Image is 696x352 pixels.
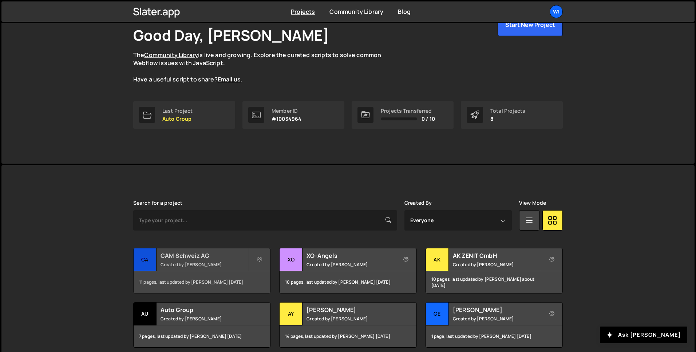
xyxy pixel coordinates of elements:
[426,271,562,293] div: 10 pages, last updated by [PERSON_NAME] about [DATE]
[133,248,270,293] a: CA CAM Schweiz AG Created by [PERSON_NAME] 11 pages, last updated by [PERSON_NAME] [DATE]
[404,200,432,206] label: Created By
[272,116,301,122] p: #10034964
[134,325,270,347] div: 7 pages, last updated by [PERSON_NAME] [DATE]
[133,302,270,348] a: Au Auto Group Created by [PERSON_NAME] 7 pages, last updated by [PERSON_NAME] [DATE]
[453,261,541,268] small: Created by [PERSON_NAME]
[144,51,198,59] a: Community Library
[161,316,248,322] small: Created by [PERSON_NAME]
[280,303,302,325] div: Ay
[279,302,416,348] a: Ay [PERSON_NAME] Created by [PERSON_NAME] 14 pages, last updated by [PERSON_NAME] [DATE]
[134,248,157,271] div: CA
[280,248,302,271] div: XO
[453,252,541,260] h2: AK ZENIT GmbH
[307,252,394,260] h2: XO-Angels
[280,325,416,347] div: 14 pages, last updated by [PERSON_NAME] [DATE]
[279,248,416,293] a: XO XO-Angels Created by [PERSON_NAME] 10 pages, last updated by [PERSON_NAME] [DATE]
[600,327,687,343] button: Ask [PERSON_NAME]
[426,325,562,347] div: 1 page, last updated by [PERSON_NAME] [DATE]
[490,116,525,122] p: 8
[519,200,546,206] label: View Mode
[426,248,449,271] div: AK
[272,108,301,114] div: Member ID
[161,306,248,314] h2: Auto Group
[398,8,411,16] a: Blog
[426,303,449,325] div: Ge
[280,271,416,293] div: 10 pages, last updated by [PERSON_NAME] [DATE]
[307,306,394,314] h2: [PERSON_NAME]
[161,261,248,268] small: Created by [PERSON_NAME]
[134,271,270,293] div: 11 pages, last updated by [PERSON_NAME] [DATE]
[291,8,315,16] a: Projects
[422,116,435,122] span: 0 / 10
[307,316,394,322] small: Created by [PERSON_NAME]
[453,306,541,314] h2: [PERSON_NAME]
[498,13,563,36] button: Start New Project
[426,248,563,293] a: AK AK ZENIT GmbH Created by [PERSON_NAME] 10 pages, last updated by [PERSON_NAME] about [DATE]
[134,303,157,325] div: Au
[133,200,182,206] label: Search for a project
[162,108,193,114] div: Last Project
[133,101,235,129] a: Last Project Auto Group
[426,302,563,348] a: Ge [PERSON_NAME] Created by [PERSON_NAME] 1 page, last updated by [PERSON_NAME] [DATE]
[453,316,541,322] small: Created by [PERSON_NAME]
[161,252,248,260] h2: CAM Schweiz AG
[490,108,525,114] div: Total Projects
[307,261,394,268] small: Created by [PERSON_NAME]
[162,116,193,122] p: Auto Group
[133,51,395,84] p: The is live and growing. Explore the curated scripts to solve common Webflow issues with JavaScri...
[133,210,397,231] input: Type your project...
[381,108,435,114] div: Projects Transferred
[133,25,329,45] h1: Good Day, [PERSON_NAME]
[550,5,563,18] a: wi
[329,8,383,16] a: Community Library
[218,75,241,83] a: Email us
